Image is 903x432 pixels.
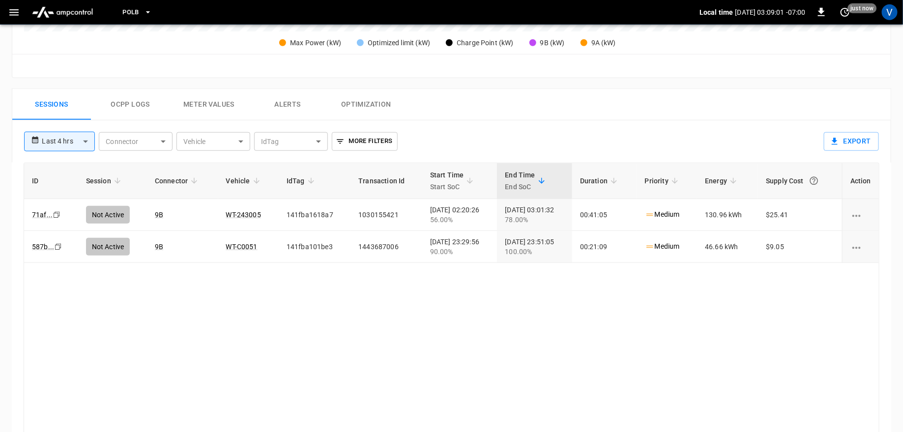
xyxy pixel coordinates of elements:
[28,3,97,22] img: ampcontrol.io logo
[580,175,620,187] span: Duration
[170,89,248,120] button: Meter Values
[24,163,78,199] th: ID
[824,132,879,151] button: Export
[350,199,422,231] td: 1030155421
[505,181,535,193] p: End SoC
[91,89,170,120] button: Ocpp logs
[430,247,490,257] div: 90.00%
[457,38,514,48] div: Charge Point (kW)
[572,199,637,231] td: 00:41:05
[226,243,258,251] a: WT-C0051
[645,209,680,220] p: Medium
[52,209,62,220] div: copy
[12,89,91,120] button: Sessions
[86,175,124,187] span: Session
[837,4,853,20] button: set refresh interval
[591,38,616,48] div: 9A (kW)
[350,163,422,199] th: Transaction Id
[505,169,548,193] span: End TimeEnd SoC
[430,205,490,225] div: [DATE] 02:20:26
[226,211,261,219] a: WT-243005
[645,175,681,187] span: Priority
[86,238,130,256] div: Not Active
[32,211,53,219] a: 71af...
[505,169,535,193] div: End Time
[842,163,879,199] th: Action
[42,132,95,151] div: Last 4 hrs
[540,38,565,48] div: 9B (kW)
[226,175,263,187] span: Vehicle
[368,38,430,48] div: Optimized limit (kW)
[882,4,898,20] div: profile-icon
[505,205,564,225] div: [DATE] 03:01:32
[287,175,318,187] span: IdTag
[758,199,842,231] td: $25.41
[430,215,490,225] div: 56.00%
[430,237,490,257] div: [DATE] 23:29:56
[155,175,201,187] span: Connector
[327,89,406,120] button: Optimization
[32,243,54,251] a: 587b...
[735,7,806,17] p: [DATE] 03:09:01 -07:00
[122,7,139,18] span: PoLB
[705,175,740,187] span: Energy
[697,231,758,263] td: 46.66 kWh
[430,181,464,193] p: Start SoC
[697,199,758,231] td: 130.96 kWh
[430,169,464,193] div: Start Time
[279,231,350,263] td: 141fba101be3
[805,172,823,190] button: The cost of your charging session based on your supply rates
[54,241,63,252] div: copy
[248,89,327,120] button: Alerts
[699,7,733,17] p: Local time
[850,210,871,220] div: charging session options
[279,199,350,231] td: 141fba1618a7
[505,237,564,257] div: [DATE] 23:51:05
[86,206,130,224] div: Not Active
[758,231,842,263] td: $9.05
[118,3,156,22] button: PoLB
[24,163,879,263] table: sessions table
[572,231,637,263] td: 00:21:09
[155,211,163,219] a: 9B
[645,241,680,252] p: Medium
[350,231,422,263] td: 1443687006
[505,215,564,225] div: 78.00%
[332,132,397,151] button: More Filters
[430,169,477,193] span: Start TimeStart SoC
[850,242,871,252] div: charging session options
[848,3,877,13] span: just now
[290,38,341,48] div: Max Power (kW)
[505,247,564,257] div: 100.00%
[155,243,163,251] a: 9B
[766,172,834,190] div: Supply Cost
